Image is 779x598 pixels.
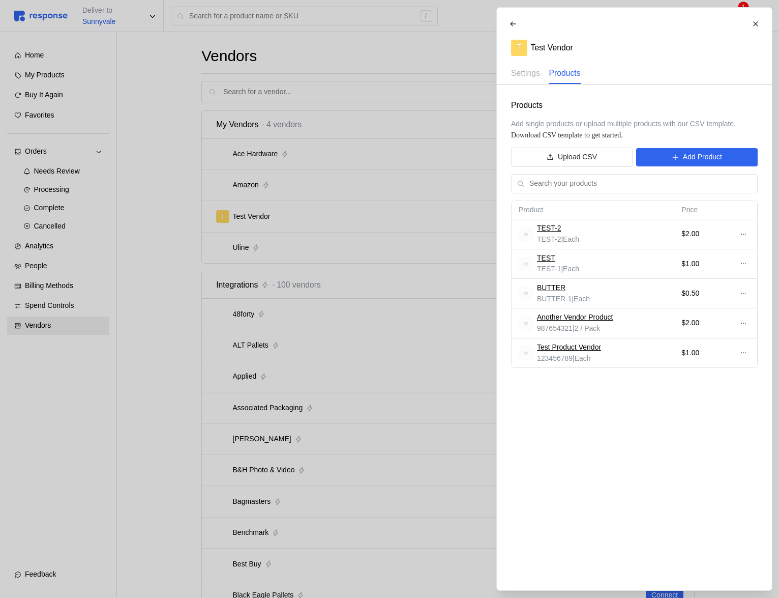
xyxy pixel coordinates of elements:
span: | Each [573,354,591,362]
a: Test Product Vendor [537,342,601,353]
span: BUTTER-1 [537,295,572,303]
a: Download CSV template to get started. [511,131,623,139]
img: svg%3e [519,227,533,242]
span: | Each [572,295,590,303]
span: | 2 / Pack [573,324,600,332]
p: Test Vendor [530,41,573,54]
a: TEST [537,253,555,264]
button: Add Product [636,148,757,166]
img: svg%3e [519,257,533,271]
p: T [516,41,521,54]
span: Add single products or upload multiple products with our CSV template. [511,120,736,128]
img: svg%3e [519,346,533,360]
p: Products [511,99,758,111]
p: Settings [511,67,540,79]
span: | Each [561,265,579,273]
button: Upload CSV [511,148,633,167]
img: svg%3e [519,286,533,301]
input: Search your products [529,175,752,193]
p: Products [549,67,580,79]
p: $1.00 [681,259,722,270]
span: 987654321 [537,324,573,332]
a: Another Vendor Product [537,312,613,323]
p: $1.00 [681,348,722,359]
p: $0.50 [681,288,722,299]
img: svg%3e [519,316,533,331]
p: Price [681,205,722,216]
p: Upload CSV [558,152,597,163]
p: $2.00 [681,229,722,240]
span: | Each [561,235,579,243]
span: TEST-2 [537,235,561,243]
a: TEST-2 [537,223,561,234]
p: Product [519,205,667,216]
a: BUTTER [537,282,565,294]
p: Add Product [682,152,722,163]
span: TEST-1 [537,265,561,273]
p: $2.00 [681,318,722,329]
span: 123456789 [537,354,573,362]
